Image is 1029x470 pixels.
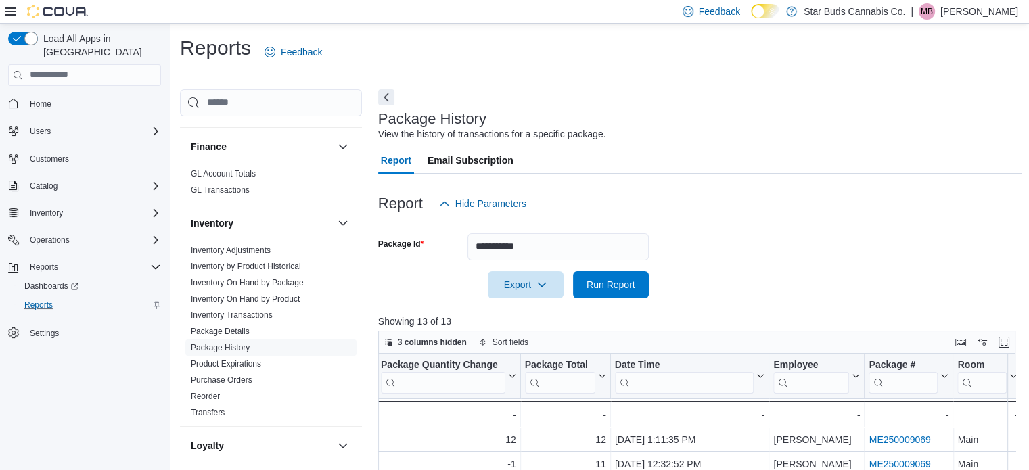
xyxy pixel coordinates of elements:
[24,232,75,248] button: Operations
[773,406,860,423] div: -
[587,278,635,291] span: Run Report
[524,358,595,371] div: Package Total
[191,277,304,288] span: Inventory On Hand by Package
[773,358,849,371] div: Employee
[14,296,166,314] button: Reports
[8,89,161,378] nav: Complex example
[24,178,63,194] button: Catalog
[940,3,1018,20] p: [PERSON_NAME]
[191,359,261,369] a: Product Expirations
[24,325,64,342] a: Settings
[259,39,327,66] a: Feedback
[381,358,516,393] button: Package Quantity Change
[378,111,486,127] h3: Package History
[869,406,948,423] div: -
[957,358,1017,393] button: Room
[191,293,300,304] span: Inventory On Hand by Product
[14,277,166,296] a: Dashboards
[869,358,938,393] div: Package URL
[191,185,250,195] span: GL Transactions
[191,245,271,256] span: Inventory Adjustments
[378,314,1022,328] p: Showing 13 of 13
[30,235,70,245] span: Operations
[751,4,779,18] input: Dark Mode
[488,271,564,298] button: Export
[957,358,1006,393] div: Room
[869,459,930,469] a: ME250009069
[191,140,332,154] button: Finance
[3,231,166,250] button: Operations
[751,18,752,19] span: Dark Mode
[378,127,606,141] div: View the history of transactions for a specific package.
[191,408,225,417] a: Transfers
[180,34,251,62] h1: Reports
[381,147,411,174] span: Report
[24,151,74,167] a: Customers
[614,406,764,423] div: -
[191,392,220,401] a: Reorder
[180,166,362,204] div: Finance
[27,5,88,18] img: Cova
[191,439,332,452] button: Loyalty
[24,123,161,139] span: Users
[869,358,938,371] div: Package #
[335,215,351,231] button: Inventory
[614,358,764,393] button: Date Time
[3,323,166,342] button: Settings
[38,32,161,59] span: Load All Apps in [GEOGRAPHIC_DATA]
[191,375,252,385] a: Purchase Orders
[953,334,969,350] button: Keyboard shortcuts
[378,239,424,250] label: Package Id
[30,99,51,110] span: Home
[869,358,948,393] button: Package #
[335,438,351,454] button: Loyalty
[773,358,860,393] button: Employee
[191,169,256,179] a: GL Account Totals
[191,343,250,352] a: Package History
[30,208,63,218] span: Inventory
[24,205,68,221] button: Inventory
[191,168,256,179] span: GL Account Totals
[335,139,351,155] button: Finance
[24,123,56,139] button: Users
[974,334,990,350] button: Display options
[191,375,252,385] span: Purchase Orders
[573,271,649,298] button: Run Report
[957,406,1017,423] div: -
[3,122,166,141] button: Users
[524,406,605,423] div: -
[191,342,250,353] span: Package History
[191,185,250,195] a: GL Transactions
[3,149,166,168] button: Customers
[434,190,532,217] button: Hide Parameters
[996,334,1012,350] button: Enter fullscreen
[19,278,161,294] span: Dashboards
[3,204,166,222] button: Inventory
[957,431,1017,448] div: Main
[378,195,423,212] h3: Report
[381,431,516,448] div: 12
[191,310,273,321] span: Inventory Transactions
[378,89,394,105] button: Next
[191,310,273,320] a: Inventory Transactions
[615,431,765,448] div: [DATE] 1:11:35 PM
[381,358,505,393] div: Package Quantity Change
[398,337,467,348] span: 3 columns hidden
[381,358,505,371] div: Package Quantity Change
[3,258,166,277] button: Reports
[3,94,166,114] button: Home
[428,147,513,174] span: Email Subscription
[614,358,754,371] div: Date Time
[191,216,233,230] h3: Inventory
[919,3,935,20] div: Michael Bencic
[773,358,849,393] div: Employee
[524,431,605,448] div: 12
[524,358,595,393] div: Package Total
[30,328,59,339] span: Settings
[24,281,78,291] span: Dashboards
[19,297,58,313] a: Reports
[921,3,933,20] span: MB
[474,334,534,350] button: Sort fields
[191,245,271,255] a: Inventory Adjustments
